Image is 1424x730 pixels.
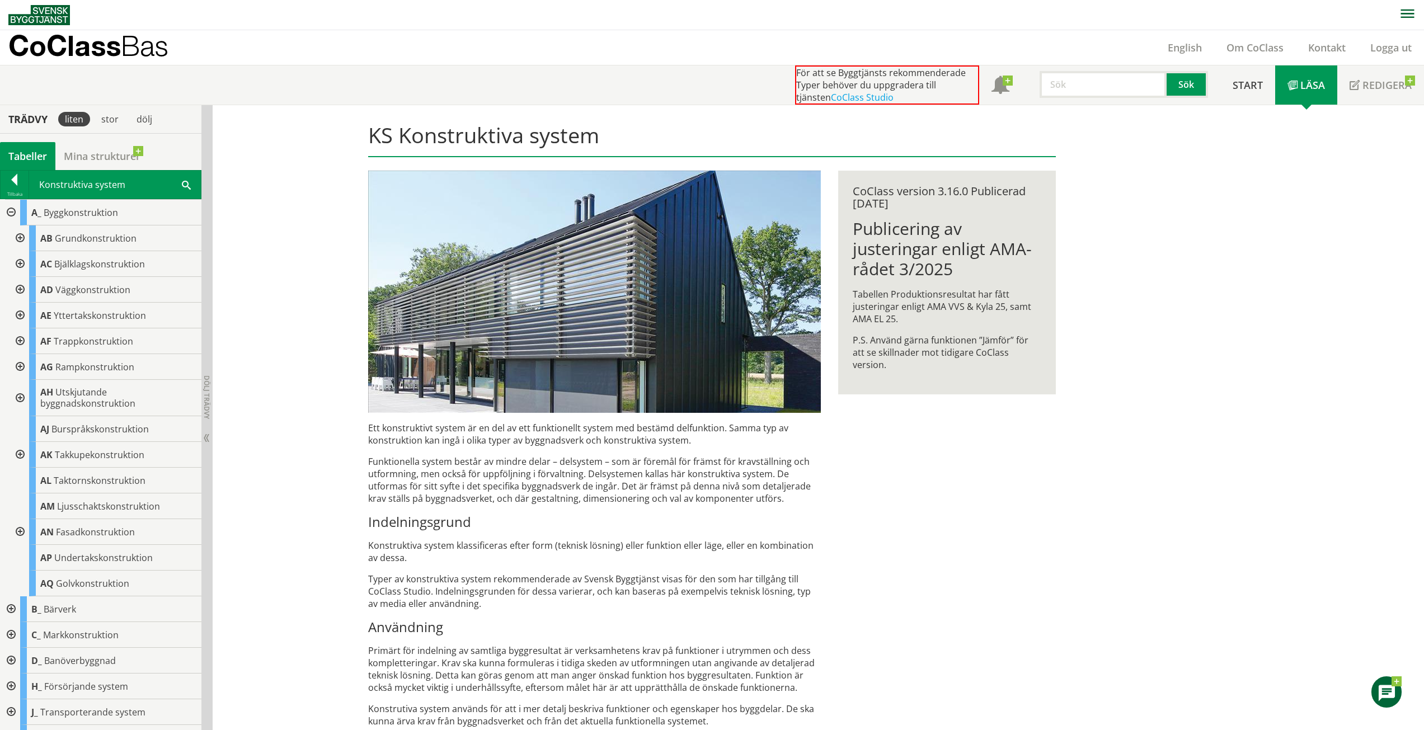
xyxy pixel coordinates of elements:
[51,423,149,435] span: Burspråkskonstruktion
[40,309,51,322] span: AE
[58,112,90,126] div: liten
[40,423,49,435] span: AJ
[54,258,145,270] span: Bjälklagskonstruktion
[368,539,821,564] p: Konstruktiva system klassificeras efter form (teknisk lösning) eller funktion eller läge, eller e...
[368,573,821,610] p: Typer av konstruktiva system rekommenderade av Svensk Byggtjänst visas för den som har tillgång t...
[1362,78,1412,92] span: Redigera
[55,361,134,373] span: Rampkonstruktion
[55,142,149,170] a: Mina strukturer
[9,380,201,416] div: Gå till informationssidan för CoClass Studio
[9,251,201,277] div: Gå till informationssidan för CoClass Studio
[130,112,159,126] div: dölj
[54,552,153,564] span: Undertakskonstruktion
[1167,71,1208,98] button: Sök
[56,577,129,590] span: Golvkonstruktion
[9,545,201,571] div: Gå till informationssidan för CoClass Studio
[44,603,76,615] span: Bärverk
[29,171,201,199] div: Konstruktiva system
[40,258,52,270] span: AC
[40,386,135,409] span: Utskjutande byggnadskonstruktion
[1300,78,1325,92] span: Läsa
[43,629,119,641] span: Markkonstruktion
[121,29,168,62] span: Bas
[54,474,145,487] span: Taktornskonstruktion
[31,629,41,641] span: C_
[40,526,54,538] span: AN
[31,706,38,718] span: J_
[9,416,201,442] div: Gå till informationssidan för CoClass Studio
[9,277,201,303] div: Gå till informationssidan för CoClass Studio
[991,77,1009,95] span: Notifikationer
[44,654,116,667] span: Banöverbyggnad
[8,39,168,52] p: CoClass
[9,442,201,468] div: Gå till informationssidan för CoClass Studio
[1,190,29,199] div: Tillbaka
[40,335,51,347] span: AF
[9,303,201,328] div: Gå till informationssidan för CoClass Studio
[44,680,128,693] span: Försörjande system
[31,654,42,667] span: D_
[9,571,201,596] div: Gå till informationssidan för CoClass Studio
[202,375,212,419] span: Dölj trädvy
[40,552,52,564] span: AP
[40,706,145,718] span: Transporterande system
[40,232,53,244] span: AB
[853,288,1041,325] p: Tabellen Produktionsresultat har fått justeringar enligt AMA VVS & Kyla 25, samt AMA EL 25.
[9,354,201,380] div: Gå till informationssidan för CoClass Studio
[55,284,130,296] span: Väggkonstruktion
[368,703,821,727] p: Konstrutiva system används för att i mer detalj beskriva funktioner och egenskaper hos byggdelar....
[9,468,201,493] div: Gå till informationssidan för CoClass Studio
[56,526,135,538] span: Fasadkonstruktion
[40,500,55,512] span: AM
[1296,41,1358,54] a: Kontakt
[1155,41,1214,54] a: English
[40,449,53,461] span: AK
[368,455,821,505] p: Funktionella system består av mindre delar – delsystem – som är föremål för främst för krav­ställ...
[853,219,1041,279] h1: Publicering av justeringar enligt AMA-rådet 3/2025
[182,178,191,190] span: Sök i tabellen
[2,113,54,125] div: Trädvy
[8,5,70,25] img: Svensk Byggtjänst
[853,185,1041,210] div: CoClass version 3.16.0 Publicerad [DATE]
[1233,78,1263,92] span: Start
[368,422,821,446] p: Ett konstruktivt system är en del av ett funktionellt system med bestämd delfunktion. Samma typ a...
[368,171,821,413] img: structural-solar-shading.jpg
[54,335,133,347] span: Trappkonstruktion
[1040,71,1167,98] input: Sök
[9,328,201,354] div: Gå till informationssidan för CoClass Studio
[40,386,53,398] span: AH
[1220,65,1275,105] a: Start
[853,334,1041,371] p: P.S. Använd gärna funktionen ”Jämför” för att se skillnader mot tidigare CoClass version.
[40,284,53,296] span: AD
[9,519,201,545] div: Gå till informationssidan för CoClass Studio
[31,206,41,219] span: A_
[57,500,160,512] span: Ljusschaktskonstruktion
[9,225,201,251] div: Gå till informationssidan för CoClass Studio
[95,112,125,126] div: stor
[40,474,51,487] span: AL
[1214,41,1296,54] a: Om CoClass
[831,91,894,103] a: CoClass Studio
[368,514,821,530] h3: Indelningsgrund
[44,206,118,219] span: Byggkonstruktion
[8,30,192,65] a: CoClassBas
[368,619,821,635] h3: Användning
[368,123,1056,157] h1: KS Konstruktiva system
[795,65,979,105] div: För att se Byggtjänsts rekommenderade Typer behöver du uppgradera till tjänsten
[31,680,42,693] span: H_
[9,493,201,519] div: Gå till informationssidan för CoClass Studio
[40,361,53,373] span: AG
[31,603,41,615] span: B_
[55,232,137,244] span: Grundkonstruktion
[368,644,821,694] p: Primärt för indelning av samtliga byggresultat är verksamhetens krav på funktioner i ut­rym­men o...
[40,577,54,590] span: AQ
[1337,65,1424,105] a: Redigera
[1358,41,1424,54] a: Logga ut
[55,449,144,461] span: Takkupekonstruktion
[1275,65,1337,105] a: Läsa
[54,309,146,322] span: Yttertakskonstruktion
